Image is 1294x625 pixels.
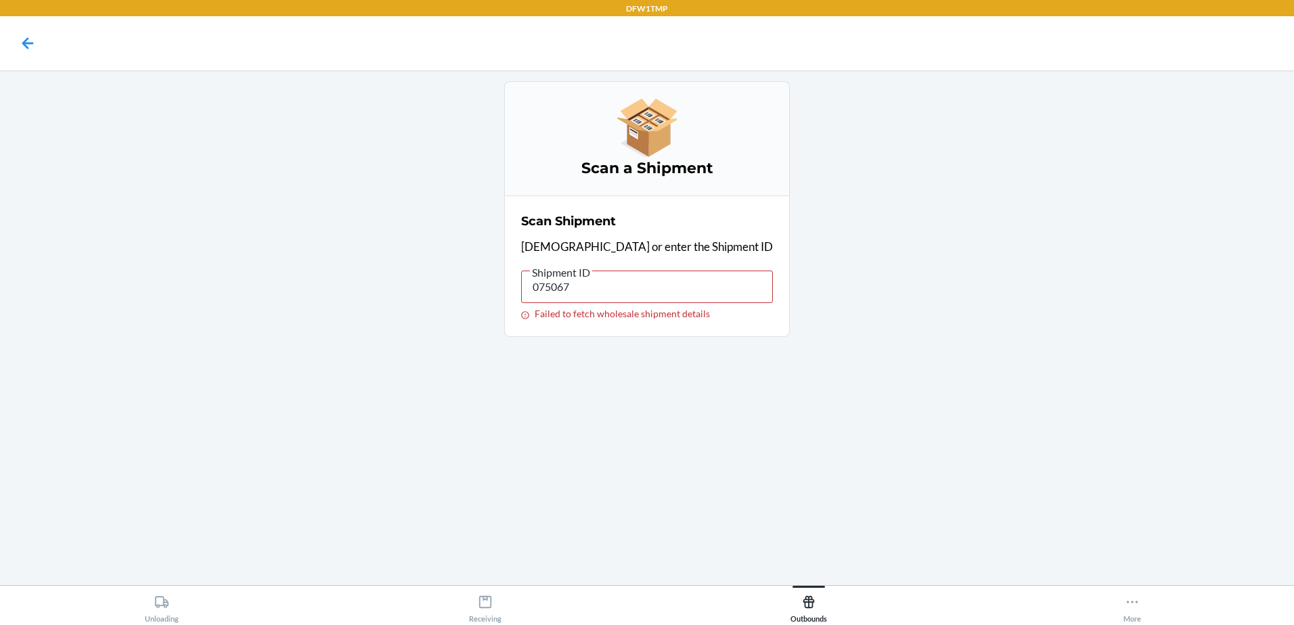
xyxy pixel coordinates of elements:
[790,589,827,623] div: Outbounds
[521,271,773,303] input: Shipment ID Failed to fetch wholesale shipment details
[469,589,501,623] div: Receiving
[626,3,668,15] p: DFW1TMP
[530,266,592,279] span: Shipment ID
[521,212,616,230] h2: Scan Shipment
[970,586,1294,623] button: More
[647,586,970,623] button: Outbounds
[521,238,773,256] p: [DEMOGRAPHIC_DATA] or enter the Shipment ID
[323,586,647,623] button: Receiving
[1123,589,1141,623] div: More
[145,589,179,623] div: Unloading
[521,158,773,179] h3: Scan a Shipment
[521,308,773,320] div: Failed to fetch wholesale shipment details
